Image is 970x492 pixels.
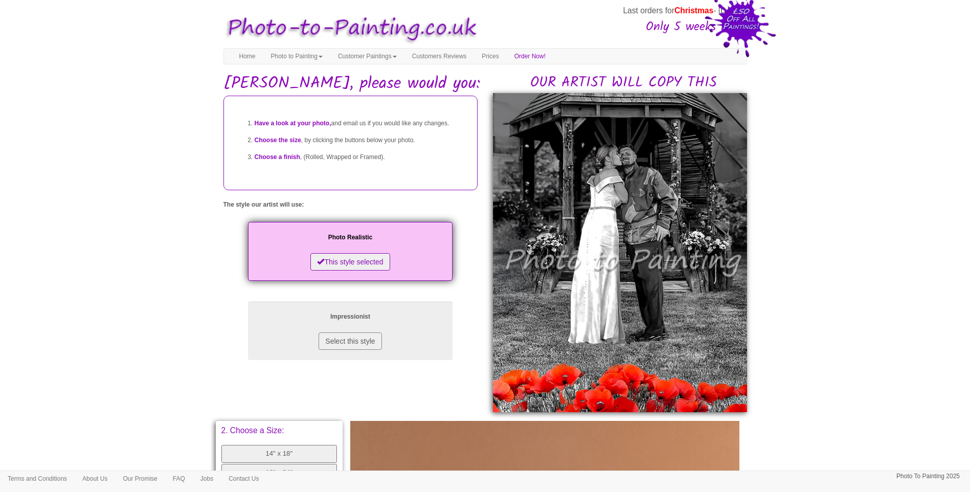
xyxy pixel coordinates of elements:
[221,464,337,482] button: 18" x 24"
[255,153,300,161] span: Choose a finish
[223,75,747,93] h1: [PERSON_NAME], please would you:
[263,49,330,64] a: Photo to Painting
[493,93,747,412] img: Claire, please would you:
[255,132,467,149] li: , by clicking the buttons below your photo.
[258,311,442,322] p: Impressionist
[223,200,304,209] label: The style our artist will use:
[255,137,301,144] span: Choose the size
[258,232,442,243] p: Photo Realistic
[221,471,266,486] a: Contact Us
[165,471,193,486] a: FAQ
[218,9,480,49] img: Photo to Painting
[193,471,221,486] a: Jobs
[474,49,506,64] a: Prices
[75,471,115,486] a: About Us
[482,20,743,34] h3: Only 5 weeks left!
[221,445,337,463] button: 14" x 18"
[221,427,337,435] p: 2. Choose a Size:
[330,49,404,64] a: Customer Paintings
[310,253,390,271] button: This style selected
[255,149,467,166] li: , (Rolled, Wrapped or Framed).
[255,120,331,127] span: Have a look at your photo,
[501,75,747,91] h2: OUR ARTIST WILL COPY THIS
[623,6,743,15] span: Last orders for - [DATE]
[319,332,381,350] button: Select this style
[507,49,553,64] a: Order Now!
[232,49,263,64] a: Home
[115,471,165,486] a: Our Promise
[674,6,713,15] span: Christmas
[255,115,467,132] li: and email us if you would like any changes.
[896,471,960,482] p: Photo To Painting 2025
[404,49,475,64] a: Customers Reviews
